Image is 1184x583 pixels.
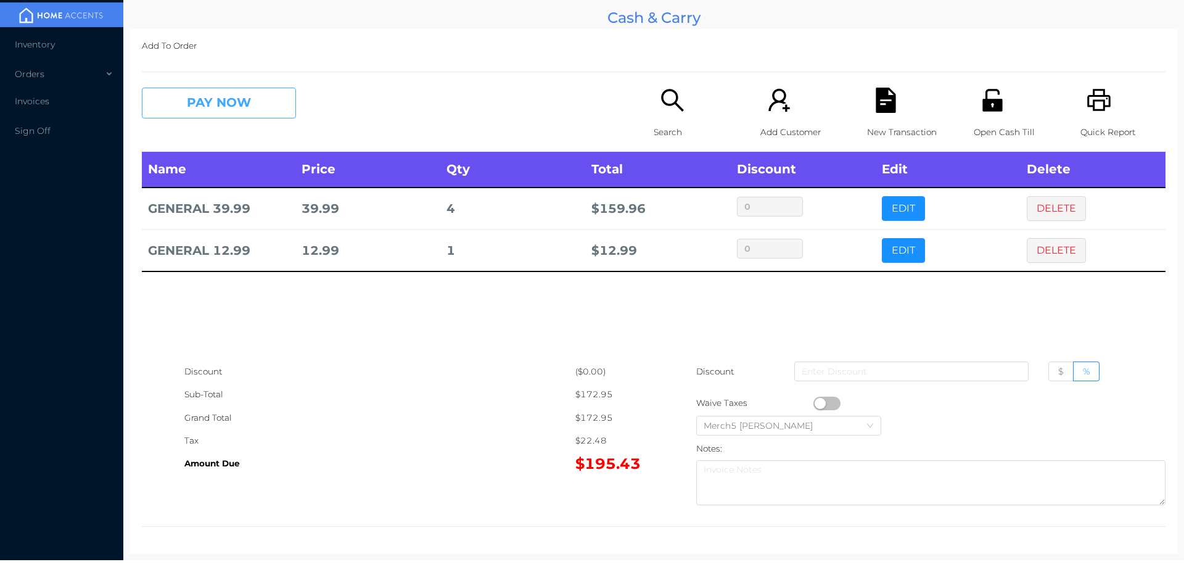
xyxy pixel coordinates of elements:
div: Discount [184,360,575,383]
th: Name [142,152,295,188]
th: Delete [1021,152,1165,188]
p: Add To Order [142,35,1165,57]
i: icon: user-add [767,88,792,113]
i: icon: unlock [980,88,1005,113]
button: DELETE [1027,238,1086,263]
button: DELETE [1027,196,1086,221]
div: $195.43 [575,452,654,475]
td: 39.99 [295,188,440,229]
div: Waive Taxes [696,392,813,415]
span: % [1083,366,1090,377]
td: GENERAL 12.99 [142,229,295,271]
i: icon: search [660,88,685,113]
div: $172.95 [575,407,654,429]
div: ($0.00) [575,360,654,383]
div: $172.95 [575,383,654,406]
div: $22.48 [575,429,654,452]
p: Discount [696,360,735,383]
button: EDIT [882,196,925,221]
td: GENERAL 39.99 [142,188,295,229]
span: Inventory [15,39,55,50]
p: Add Customer [760,121,845,144]
p: Search [654,121,739,144]
p: Open Cash Till [974,121,1059,144]
div: Merch5 Lawrence [704,416,825,435]
td: $ 12.99 [585,229,730,271]
span: Invoices [15,96,49,107]
th: Total [585,152,730,188]
th: Discount [731,152,876,188]
p: Quick Report [1080,121,1165,144]
button: EDIT [882,238,925,263]
div: Grand Total [184,407,575,429]
td: $ 159.96 [585,188,730,229]
td: 12.99 [295,229,440,271]
div: Cash & Carry [129,6,1178,29]
p: New Transaction [867,121,952,144]
i: icon: down [866,422,874,431]
div: 1 [446,239,579,262]
th: Price [295,152,440,188]
span: Sign Off [15,125,51,136]
div: 4 [446,197,579,220]
div: Sub-Total [184,383,575,406]
i: icon: file-text [873,88,898,113]
div: Tax [184,429,575,452]
i: icon: printer [1087,88,1112,113]
span: $ [1058,366,1064,377]
th: Edit [876,152,1021,188]
th: Qty [440,152,585,188]
div: Amount Due [184,452,575,475]
label: Notes: [696,444,722,453]
img: mainBanner [15,6,107,25]
input: Enter Discount [794,362,1029,381]
button: PAY NOW [142,88,296,118]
